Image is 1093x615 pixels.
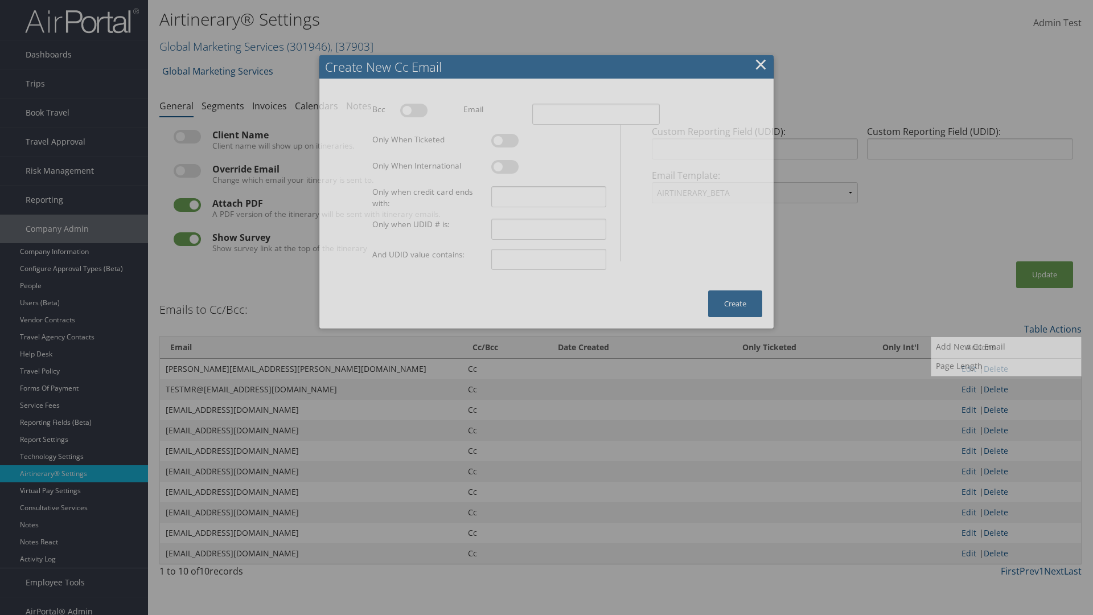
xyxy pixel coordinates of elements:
[368,104,396,115] label: Bcc
[754,53,767,76] button: ×
[708,290,762,317] button: Create
[368,134,487,145] label: Only When Ticketed
[459,104,527,115] label: Email
[368,219,487,230] label: Only when UDID # is:
[368,249,487,260] label: And UDID value contains:
[325,58,774,76] div: Create New Cc Email
[931,337,1081,356] a: Add New Cc Email
[368,186,487,210] label: Only when credit card ends with:
[931,356,1081,376] a: Page Length
[368,160,487,171] label: Only When International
